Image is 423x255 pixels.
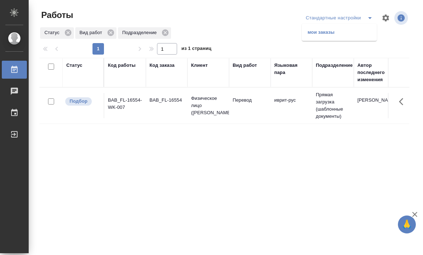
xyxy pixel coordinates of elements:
[398,215,416,233] button: 🙏
[377,9,394,27] span: Настроить таблицу
[149,97,184,104] div: BAB_FL-16554
[233,62,257,69] div: Вид работ
[181,44,211,55] span: из 1 страниц
[271,93,312,118] td: иврит-рус
[104,93,146,118] td: BAB_FL-16554-WK-007
[65,97,100,106] div: Можно подбирать исполнителей
[394,11,409,25] span: Посмотреть информацию
[108,62,136,69] div: Код работы
[316,62,353,69] div: Подразделение
[357,62,392,83] div: Автор последнего изменения
[40,27,74,39] div: Статус
[75,27,117,39] div: Вид работ
[304,12,377,24] div: split button
[395,93,412,110] button: Здесь прячутся важные кнопки
[312,88,354,124] td: Прямая загрузка (шаблонные документы)
[118,27,171,39] div: Подразделение
[70,98,87,105] p: Подбор
[149,62,175,69] div: Код заказа
[354,93,395,118] td: [PERSON_NAME]
[233,97,267,104] p: Перевод
[66,62,82,69] div: Статус
[401,217,413,232] span: 🙏
[191,95,225,116] p: Физическое лицо ([PERSON_NAME])
[274,62,309,76] div: Языковая пара
[44,29,62,36] p: Статус
[80,29,105,36] p: Вид работ
[39,9,73,21] span: Работы
[191,62,208,69] div: Клиент
[122,29,159,36] p: Подразделение
[302,27,377,38] li: мои заказы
